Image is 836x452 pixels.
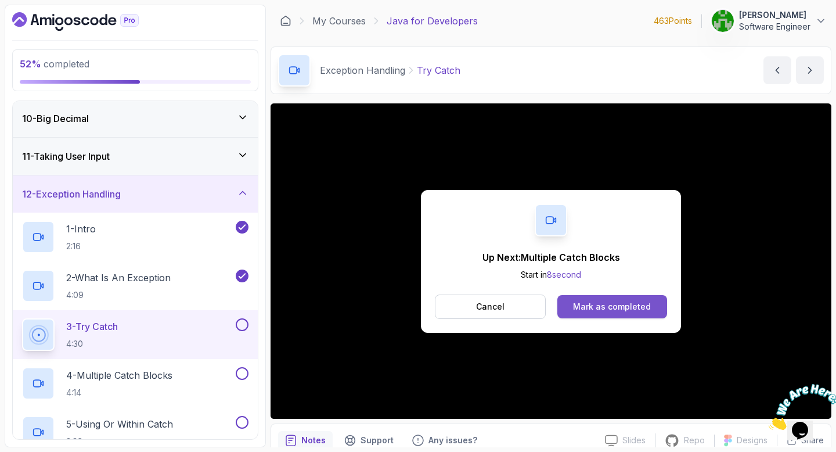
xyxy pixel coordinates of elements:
div: Mark as completed [573,301,651,313]
button: user profile image[PERSON_NAME]Software Engineer [711,9,827,33]
iframe: chat widget [764,379,836,435]
span: 1 [5,5,9,15]
p: 5 - Using Or Within Catch [66,417,173,431]
button: 1-Intro2:16 [22,221,248,253]
button: 2-What Is An Exception4:09 [22,270,248,302]
button: Cancel [435,295,546,319]
p: Repo [684,435,705,446]
p: Start in [482,269,620,281]
span: completed [20,58,89,70]
p: Designs [737,435,767,446]
p: Up Next: Multiple Catch Blocks [482,250,620,264]
p: 4 - Multiple Catch Blocks [66,368,172,382]
button: Support button [337,431,401,450]
button: Mark as completed [557,295,667,318]
p: Software Engineer [739,21,810,33]
img: user profile image [712,10,734,32]
button: 10-Big Decimal [13,100,258,137]
p: 2:36 [66,436,173,447]
button: 12-Exception Handling [13,175,258,213]
button: previous content [763,56,791,84]
p: 3 - Try Catch [66,320,118,333]
button: 11-Taking User Input [13,138,258,175]
p: 4:09 [66,289,171,301]
p: Java for Developers [387,14,478,28]
p: 2 - What Is An Exception [66,271,171,285]
button: 3-Try Catch4:30 [22,318,248,351]
p: Share [801,435,824,446]
iframe: 3 - Try Catch [271,103,831,419]
h3: 11 - Taking User Input [22,149,110,163]
button: 5-Using Or Within Catch2:36 [22,416,248,449]
span: 52 % [20,58,41,70]
h3: 12 - Exception Handling [22,187,121,201]
p: Slides [622,435,646,446]
span: 8 second [547,270,581,279]
h3: 10 - Big Decimal [22,112,89,125]
p: Exception Handling [320,63,405,77]
p: Support [361,435,394,446]
p: 1 - Intro [66,222,96,236]
p: Any issues? [428,435,477,446]
button: notes button [278,431,333,450]
button: Share [777,435,824,446]
a: Dashboard [280,15,291,27]
p: Try Catch [417,63,460,77]
p: 4:30 [66,338,118,350]
p: 2:16 [66,241,96,252]
p: Notes [301,435,326,446]
button: 4-Multiple Catch Blocks4:14 [22,367,248,400]
p: Cancel [476,301,505,313]
a: My Courses [312,14,366,28]
button: next content [796,56,824,84]
a: Dashboard [12,12,165,31]
p: 463 Points [654,15,692,27]
button: Feedback button [405,431,484,450]
p: 4:14 [66,387,172,399]
img: Chat attention grabber [5,5,77,51]
p: [PERSON_NAME] [739,9,810,21]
